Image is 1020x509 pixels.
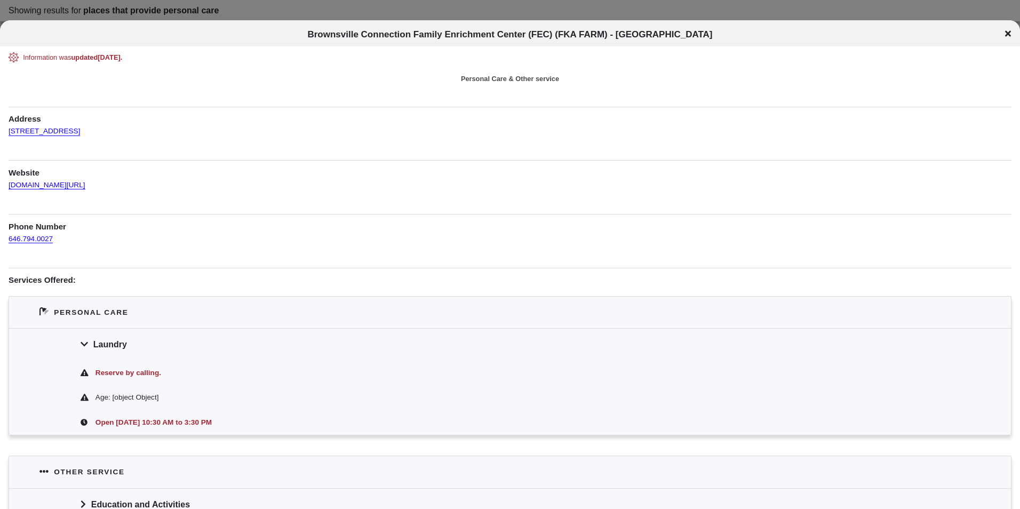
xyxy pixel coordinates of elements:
[9,268,1011,286] h1: Services Offered:
[71,53,123,61] span: updated [DATE] .
[9,107,1011,125] h1: Address
[9,74,1011,84] div: Personal Care & Other service
[9,328,1011,360] div: Laundry
[9,225,53,243] a: 646.794.0027
[54,466,124,478] div: Other service
[93,367,939,379] div: Reserve by calling.
[9,160,1011,178] h1: Website
[9,117,80,136] a: [STREET_ADDRESS]
[54,307,128,318] div: Personal Care
[95,392,939,403] div: Age: [object Object]
[9,214,1011,232] h1: Phone Number
[307,29,712,39] span: Brownsville Connection Family Enrichment Center (FEC) (FKA FARM) - [GEOGRAPHIC_DATA]
[93,417,939,428] div: Open [DATE] 10:30 AM to 3:30 PM
[23,52,997,62] div: Information was
[9,171,85,189] a: [DOMAIN_NAME][URL]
